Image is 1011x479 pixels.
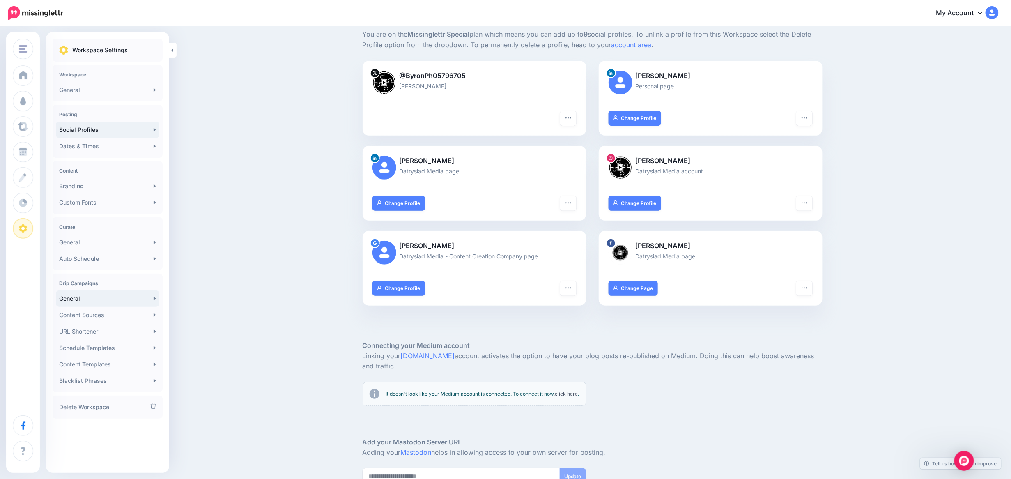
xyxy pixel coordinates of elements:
p: [PERSON_NAME] [609,71,813,81]
a: Blacklist Phrases [56,373,159,389]
h5: Add your Mastodon Server URL [363,437,823,447]
a: Delete Workspace [56,399,159,415]
a: My Account [928,3,999,23]
a: General [56,82,159,98]
a: Change Profile [609,111,662,126]
p: Datrysiad Media page [372,166,577,176]
p: [PERSON_NAME] [372,241,577,251]
p: Linking your account activates the option to have your blog posts re-published on Medium. Doing t... [363,351,823,372]
a: Branding [56,178,159,194]
p: Datrysiad Media account [609,166,813,176]
p: @ByronPh05796705 [372,71,577,81]
b: Missinglettr Special [408,30,470,38]
a: Change Page [609,281,658,296]
p: [PERSON_NAME] [372,156,577,166]
a: Schedule Templates [56,340,159,356]
p: Datrysiad Media - Content Creation Company page [372,251,577,261]
a: Content Sources [56,307,159,323]
img: 175994092_2880037565543137_6125068931150968844_n-bsa131993.jpg [609,156,632,180]
h4: Content [59,168,156,174]
p: Workspace Settings [72,45,128,55]
img: Missinglettr [8,6,63,20]
a: Custom Fonts [56,194,159,211]
img: user_default_image.png [609,71,632,94]
a: General [56,234,159,251]
img: user_default_image.png [372,241,396,265]
img: 298089430_475638354568458_7270603392659693055_n-bsa131992.png [609,241,632,265]
h4: Drip Campaigns [59,280,156,286]
a: Content Templates [56,356,159,373]
img: info-circle-grey.png [370,389,379,399]
a: Dates & Times [56,138,159,154]
b: 9 [584,30,588,38]
p: You are on the plan which means you can add up to social profiles. To unlink a profile from this ... [363,29,823,51]
img: user_default_image.png [372,156,396,180]
a: account area [611,41,652,49]
h4: Workspace [59,71,156,78]
a: click here [555,391,578,397]
a: Mastodon [401,448,432,456]
div: Open Intercom Messenger [954,451,974,471]
a: Tell us how we can improve [920,458,1001,469]
p: [PERSON_NAME] [372,81,577,91]
p: Adding your helps in allowing access to your own server for posting. [363,447,823,458]
a: Change Profile [372,281,425,296]
h4: Posting [59,111,156,117]
p: Datrysiad Media page [609,251,813,261]
h5: Connecting your Medium account [363,341,823,351]
p: Personal page [609,81,813,91]
img: menu.png [19,45,27,53]
a: [DOMAIN_NAME] [401,352,455,360]
a: Social Profiles [56,122,159,138]
img: settings.png [59,46,68,55]
img: 8-Vobs01-75804.jpg [372,71,396,94]
a: Change Profile [609,196,662,211]
a: General [56,290,159,307]
p: [PERSON_NAME] [609,241,813,251]
h4: Curate [59,224,156,230]
a: URL Shortener [56,323,159,340]
a: Change Profile [372,196,425,211]
a: Auto Schedule [56,251,159,267]
p: [PERSON_NAME] [609,156,813,166]
p: It doesn't look like your Medium account is connected. To connect it now, . [386,390,579,398]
